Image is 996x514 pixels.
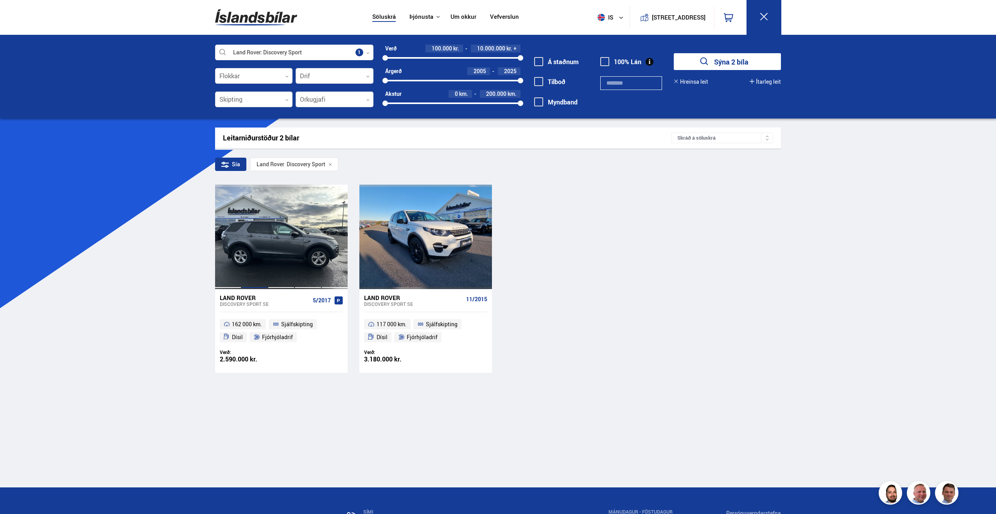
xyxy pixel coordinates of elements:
[377,320,407,329] span: 117 000 km.
[459,91,468,97] span: km.
[232,320,262,329] span: 162 000 km.
[490,13,519,22] a: Vefverslun
[215,5,297,30] img: G0Ugv5HjCgRt.svg
[474,67,486,75] span: 2005
[407,332,438,342] span: Fjórhjóladrif
[600,58,641,65] label: 100% Lán
[6,3,30,27] button: Opna LiveChat spjallviðmót
[432,45,452,52] span: 100.000
[513,45,517,52] span: +
[257,161,284,167] div: Land Rover
[377,332,388,342] span: Dísil
[372,13,396,22] a: Söluskrá
[220,349,282,355] div: Verð:
[674,79,708,85] button: Hreinsa leit
[409,13,433,21] button: Þjónusta
[504,67,517,75] span: 2025
[466,296,487,302] span: 11/2015
[215,158,246,171] div: Sía
[453,45,459,52] span: kr.
[655,14,703,21] button: [STREET_ADDRESS]
[364,356,426,363] div: 3.180.000 kr.
[220,301,310,307] div: Discovery Sport SE
[534,99,578,106] label: Myndband
[364,301,463,307] div: Discovery Sport SE
[594,14,614,21] span: is
[281,320,313,329] span: Sjálfskipting
[232,332,243,342] span: Dísil
[936,482,960,506] img: FbJEzSuNWCJXmdc-.webp
[215,289,348,373] a: Land Rover Discovery Sport SE 5/2017 162 000 km. Sjálfskipting Dísil Fjórhjóladrif Verð: 2.590.00...
[880,482,903,506] img: nhp88E3Fdnt1Opn2.png
[450,13,476,22] a: Um okkur
[908,482,931,506] img: siFngHWaQ9KaOqBr.png
[313,297,331,304] span: 5/2017
[455,90,458,97] span: 0
[486,90,506,97] span: 200.000
[598,14,605,21] img: svg+xml;base64,PHN2ZyB4bWxucz0iaHR0cDovL3d3dy53My5vcmcvMjAwMC9zdmciIHdpZHRoPSI1MTIiIGhlaWdodD0iNT...
[220,294,310,301] div: Land Rover
[364,349,426,355] div: Verð:
[534,58,579,65] label: Á staðnum
[508,91,517,97] span: km.
[534,78,565,85] label: Tilboð
[262,332,293,342] span: Fjórhjóladrif
[634,6,710,29] a: [STREET_ADDRESS]
[257,161,325,167] span: Discovery Sport
[426,320,458,329] span: Sjálfskipting
[750,79,781,85] button: Ítarleg leit
[671,133,773,143] div: Skráð á söluskrá
[385,91,402,97] div: Akstur
[594,6,630,29] button: is
[385,45,397,52] div: Verð
[364,294,463,301] div: Land Rover
[223,134,671,142] div: Leitarniðurstöður 2 bílar
[674,53,781,70] button: Sýna 2 bíla
[385,68,402,74] div: Árgerð
[477,45,505,52] span: 10.000.000
[506,45,512,52] span: kr.
[220,356,282,363] div: 2.590.000 kr.
[359,289,492,373] a: Land Rover Discovery Sport SE 11/2015 117 000 km. Sjálfskipting Dísil Fjórhjóladrif Verð: 3.180.0...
